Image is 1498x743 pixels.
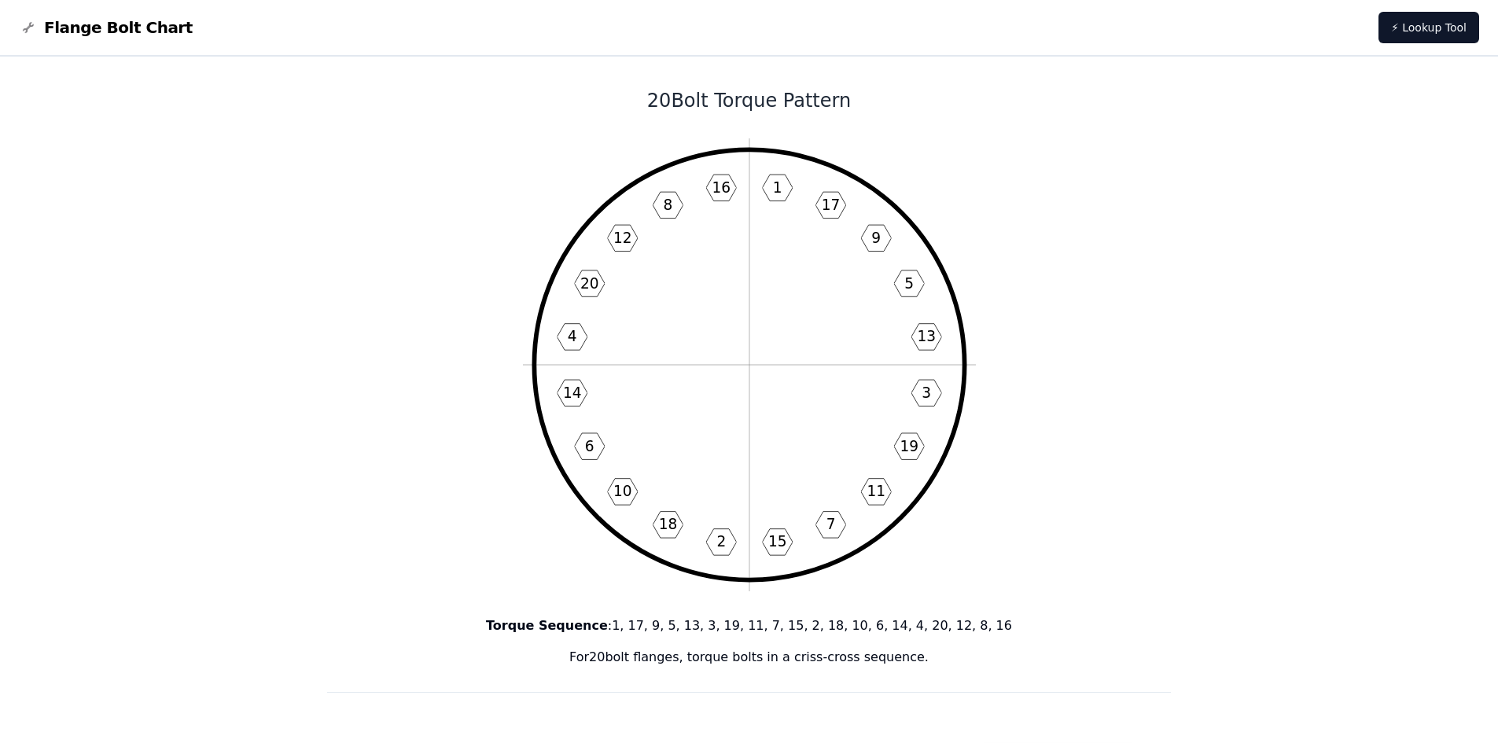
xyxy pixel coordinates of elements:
[917,329,936,345] text: 13
[663,197,672,213] text: 8
[1378,12,1479,43] a: ⚡ Lookup Tool
[826,516,835,532] text: 7
[580,275,598,292] text: 20
[486,618,608,633] b: Torque Sequence
[658,516,677,532] text: 18
[716,533,726,550] text: 2
[327,648,1172,667] p: For 20 bolt flanges, torque bolts in a criss-cross sequence.
[712,179,731,196] text: 16
[613,483,631,499] text: 10
[584,438,594,454] text: 6
[904,275,914,292] text: 5
[567,329,576,345] text: 4
[562,384,581,401] text: 14
[327,88,1172,113] h1: 20 Bolt Torque Pattern
[867,483,885,499] text: 11
[922,384,931,401] text: 3
[19,18,38,37] img: Flange Bolt Chart Logo
[900,438,918,454] text: 19
[772,179,782,196] text: 1
[19,17,193,39] a: Flange Bolt Chart LogoFlange Bolt Chart
[871,230,881,246] text: 9
[613,230,631,246] text: 12
[327,616,1172,635] p: : 1, 17, 9, 5, 13, 3, 19, 11, 7, 15, 2, 18, 10, 6, 14, 4, 20, 12, 8, 16
[821,197,840,213] text: 17
[767,533,786,550] text: 15
[44,17,193,39] span: Flange Bolt Chart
